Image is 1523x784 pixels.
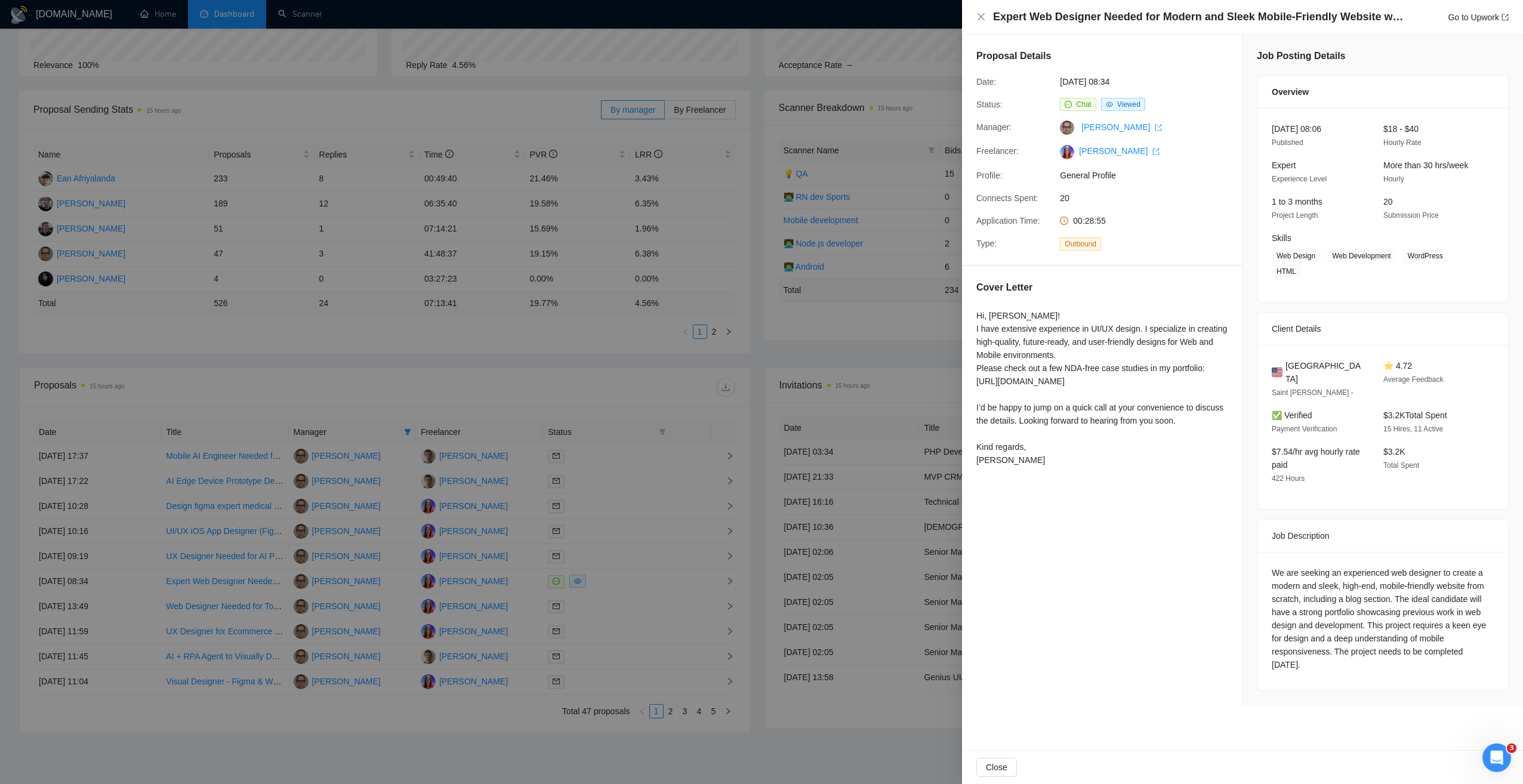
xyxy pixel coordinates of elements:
img: 🇺🇸 [1272,366,1282,379]
span: Chat [1076,100,1091,109]
span: 15 Hires, 11 Active [1383,425,1443,433]
span: Expert [1272,160,1296,170]
span: Project Length [1272,211,1318,220]
span: $7.54/hr avg hourly rate paid [1272,447,1360,470]
img: c1o0rOVReXCKi1bnQSsgHbaWbvfM_HSxWVsvTMtH2C50utd8VeU_52zlHuo4ie9fkT [1060,145,1074,159]
span: Status: [976,100,1003,109]
span: Hourly [1383,175,1404,183]
span: Profile: [976,171,1003,180]
span: Overview [1272,85,1309,98]
h4: Expert Web Designer Needed for Modern and Sleek Mobile-Friendly Website with Blog [993,10,1405,24]
a: Go to Upworkexport [1448,13,1509,22]
iframe: Intercom live chat [1482,743,1511,772]
span: ✅ Verified [1272,410,1312,420]
button: Close [976,758,1017,777]
span: Web Design [1272,249,1320,263]
span: [DATE] 08:06 [1272,124,1321,134]
span: Skills [1272,233,1291,243]
span: 3 [1507,743,1516,753]
span: export [1152,148,1160,155]
span: $3.2K [1383,447,1405,456]
h5: Job Posting Details [1257,49,1345,63]
span: Date: [976,77,996,87]
span: Application Time: [976,216,1040,226]
span: Close [986,761,1007,774]
span: export [1155,124,1162,131]
span: [DATE] 08:34 [1060,75,1239,88]
span: Viewed [1117,100,1140,109]
div: Job Description [1272,520,1494,552]
span: [GEOGRAPHIC_DATA] [1285,359,1364,385]
span: Average Feedback [1383,375,1444,384]
span: $18 - $40 [1383,124,1419,134]
span: 20 [1383,197,1393,206]
span: close [976,12,986,21]
div: We are seeking an experienced web designer to create a modern and sleek, high-end, mobile-friendl... [1272,566,1494,671]
span: Type: [976,239,997,248]
span: More than 30 hrs/week [1383,160,1468,170]
span: HTML [1272,265,1301,278]
span: Web Development [1327,249,1396,263]
span: Total Spent [1383,461,1419,470]
span: Published [1272,138,1303,147]
a: [PERSON_NAME] export [1079,146,1160,156]
h5: Proposal Details [976,49,1051,63]
div: Hi, [PERSON_NAME]! I have extensive experience in UI/UX design. I specialize in creating high-qua... [976,309,1228,467]
span: Saint [PERSON_NAME] - [1272,388,1354,397]
span: Outbound [1060,237,1101,251]
span: General Profile [1060,169,1239,182]
span: message [1065,101,1072,108]
span: Connects Spent: [976,193,1038,203]
span: Payment Verification [1272,425,1337,433]
span: export [1502,14,1509,21]
span: eye [1106,101,1113,108]
span: Submission Price [1383,211,1439,220]
span: Freelancer: [976,146,1019,156]
span: 00:28:55 [1073,216,1106,226]
a: [PERSON_NAME] export [1081,122,1162,132]
h5: Cover Letter [976,280,1032,295]
div: Client Details [1272,313,1494,345]
span: Manager: [976,122,1012,132]
span: 422 Hours [1272,474,1305,483]
span: 20 [1060,192,1239,205]
span: $3.2K Total Spent [1383,410,1447,420]
span: clock-circle [1060,217,1068,225]
span: WordPress [1403,249,1448,263]
span: 1 to 3 months [1272,197,1322,206]
span: Hourly Rate [1383,138,1421,147]
span: Experience Level [1272,175,1327,183]
span: ⭐ 4.72 [1383,361,1412,371]
button: Close [976,12,986,22]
